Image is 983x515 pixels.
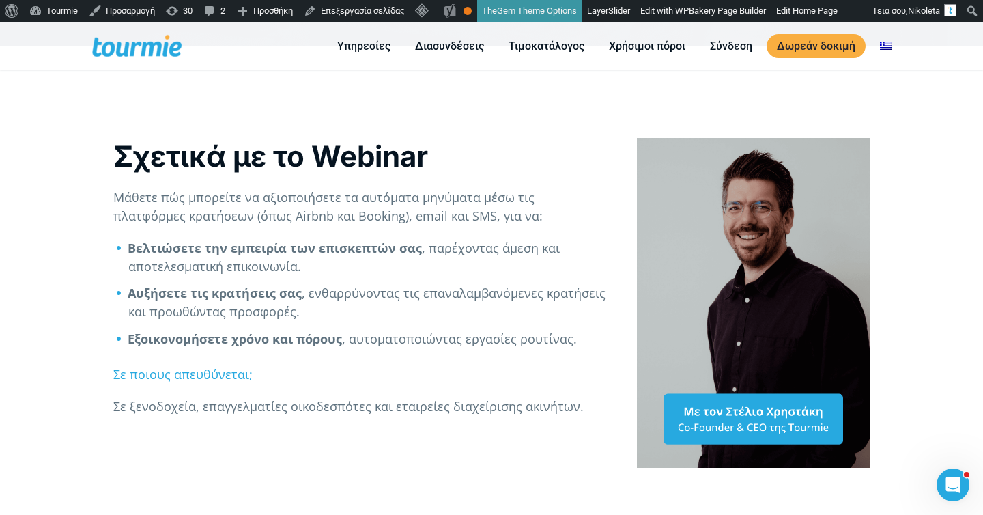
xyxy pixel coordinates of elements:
div: Σχετικά με το Webinar [113,138,608,175]
span: Nikoleta [908,5,940,16]
span: Αριθμός καταλυμάτων [281,111,405,126]
strong: Εξοικονομήσετε χρόνο και πόρους [128,331,342,347]
a: Διασυνδέσεις [405,38,494,55]
strong: Βελτιώσετε την εμπειρία των επισκεπτών σας [128,240,422,256]
li: , αυτοματοποιώντας εργασίες ρουτίνας. [128,330,608,348]
a: Σύνδεση [700,38,763,55]
a: Δωρεάν δοκιμή [767,34,866,58]
li: , ενθαρρύνοντας τις επαναλαμβανόμενες κρατήσεις και προωθώντας προσφορές. [128,284,608,321]
a: Χρήσιμοι πόροι [599,38,696,55]
iframe: Intercom live chat [937,469,969,501]
p: Σε ξενοδοχεία, επαγγελματίες οικοδεσπότες και εταιρείες διαχείρισης ακινήτων. [113,398,608,416]
a: Τιμοκατάλογος [498,38,595,55]
li: , παρέχοντας άμεση και αποτελεσματική επικοινωνία. [128,239,608,276]
strong: Αυξήσετε τις κρατήσεις σας [128,285,302,301]
span: Τηλέφωνο [281,55,337,70]
a: Υπηρεσίες [327,38,401,55]
p: Μάθετε πώς μπορείτε να αξιοποιήσετε τα αυτόματα μηνύματα μέσω τις πλατφόρμες κρατήσεων (όπως Airb... [113,189,608,225]
span: Σε ποιους απευθύνεται; [113,366,253,382]
div: OK [464,7,472,15]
